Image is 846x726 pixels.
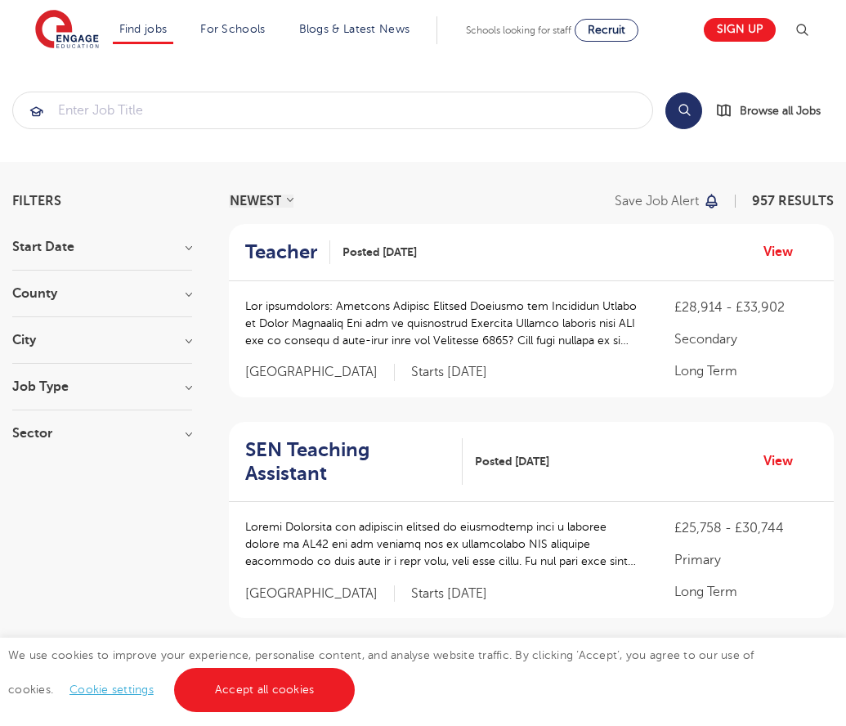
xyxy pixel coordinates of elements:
a: View [763,241,805,262]
p: Starts [DATE] [411,585,487,603]
img: Engage Education [35,10,99,51]
a: Browse all Jobs [715,101,834,120]
h2: SEN Teaching Assistant [245,438,450,486]
span: Recruit [588,24,625,36]
h3: Sector [12,427,192,440]
a: Teacher [245,240,330,264]
p: Loremi Dolorsita con adipiscin elitsed do eiusmodtemp inci u laboree dolore ma AL42 eni adm venia... [245,518,642,570]
p: Long Term [674,582,817,602]
p: Primary [674,550,817,570]
span: [GEOGRAPHIC_DATA] [245,364,395,381]
p: Long Term [674,361,817,381]
a: Blogs & Latest News [299,23,410,35]
span: We use cookies to improve your experience, personalise content, and analyse website traffic. By c... [8,649,754,696]
p: Secondary [674,329,817,349]
span: [GEOGRAPHIC_DATA] [245,585,395,603]
p: £25,758 - £30,744 [674,518,817,538]
button: Search [665,92,702,129]
span: Posted [DATE] [342,244,417,261]
h3: City [12,334,192,347]
h3: County [12,287,192,300]
h2: Teacher [245,240,317,264]
span: 957 RESULTS [752,194,834,208]
p: Save job alert [615,195,699,208]
h3: Job Type [12,380,192,393]
p: Lor ipsumdolors: Ametcons Adipisc Elitsed Doeiusmo tem Incididun Utlabo et Dolor Magnaaliq Eni ad... [245,298,642,349]
p: £28,914 - £33,902 [674,298,817,317]
span: Browse all Jobs [740,101,821,120]
span: Filters [12,195,61,208]
a: View [763,450,805,472]
a: Find jobs [119,23,168,35]
a: Sign up [704,18,776,42]
a: Accept all cookies [174,668,356,712]
p: Starts [DATE] [411,364,487,381]
h3: Start Date [12,240,192,253]
span: Posted [DATE] [475,453,549,470]
a: For Schools [200,23,265,35]
a: Cookie settings [69,683,154,696]
span: Schools looking for staff [466,25,571,36]
a: Recruit [575,19,638,42]
a: SEN Teaching Assistant [245,438,463,486]
input: Submit [13,92,652,128]
button: Save job alert [615,195,720,208]
div: Submit [12,92,653,129]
